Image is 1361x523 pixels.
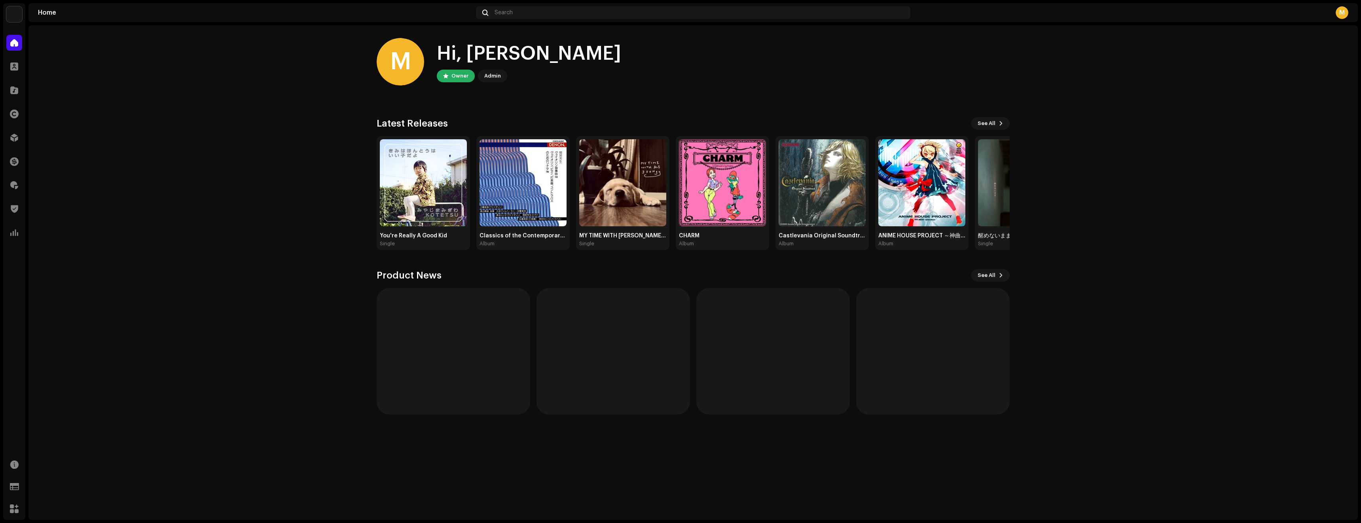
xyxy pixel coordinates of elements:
[38,9,473,16] div: Home
[779,233,866,239] div: Castlevania Original Soundtrack
[878,241,893,247] div: Album
[437,41,621,66] div: Hi, [PERSON_NAME]
[6,6,22,22] img: 94c1d8ef-eac2-46f1-b728-fe59f34308f6
[451,71,468,81] div: Owner
[878,139,965,226] img: e07a964a-ff35-458f-87b1-7582bce1715e
[779,241,794,247] div: Album
[377,269,442,282] h3: Product News
[978,139,1065,226] img: e6e86e85-c6ad-4371-996b-864ef0d217ff
[679,233,766,239] div: CHARM
[579,241,594,247] div: Single
[878,233,965,239] div: ANIME HOUSE PROJECT ～神曲 BEST selection～
[377,117,448,130] h3: Latest Releases
[978,267,995,283] span: See All
[679,139,766,226] img: bdd2eae0-243f-4423-bba0-9c1651befa36
[484,71,501,81] div: Admin
[971,269,1010,282] button: See All
[377,38,424,85] div: M
[978,233,1065,239] div: 醒めないまま
[579,139,666,226] img: 83356377-1cdd-4fbb-b144-cbaf9b4e0409
[971,117,1010,130] button: See All
[380,233,467,239] div: You're Really A Good Kid
[679,241,694,247] div: Album
[480,139,567,226] img: 702f26e9-365c-4195-a574-c44c96135603
[779,139,866,226] img: f5a63c1e-b2ad-4ac3-94a7-688b88b0414c
[978,241,993,247] div: Single
[1336,6,1348,19] div: M
[480,233,567,239] div: Classics of the Contemporary Music - 7 [PERSON_NAME]: Concerto for Violin / [MEDICAL_DATA] for Vi...
[495,9,513,16] span: Search
[380,241,395,247] div: Single
[480,241,495,247] div: Album
[978,116,995,131] span: See All
[380,139,467,226] img: 2ed3fedc-427e-4e3a-83cd-bc278c21c457
[579,233,666,239] div: MY TIME WITH [PERSON_NAME] 3 SONGS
